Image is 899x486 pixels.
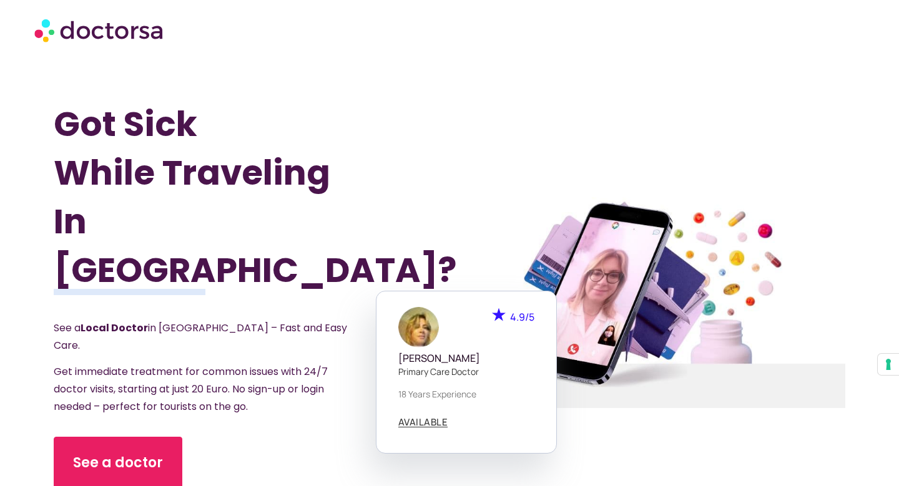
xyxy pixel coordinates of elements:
p: 18 years experience [398,387,534,401]
span: See a doctor [73,453,163,473]
span: 4.9/5 [510,310,534,324]
a: AVAILABLE [398,417,448,427]
strong: Local Doctor [81,321,148,335]
h1: Got Sick While Traveling In [GEOGRAPHIC_DATA]? [54,100,390,294]
p: Primary care doctor [398,365,534,378]
button: Your consent preferences for tracking technologies [878,354,899,375]
span: See a in [GEOGRAPHIC_DATA] – Fast and Easy Care. [54,321,347,352]
span: Get immediate treatment for common issues with 24/7 doctor visits, starting at just 20 Euro. No s... [54,364,328,414]
h5: [PERSON_NAME] [398,352,534,364]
